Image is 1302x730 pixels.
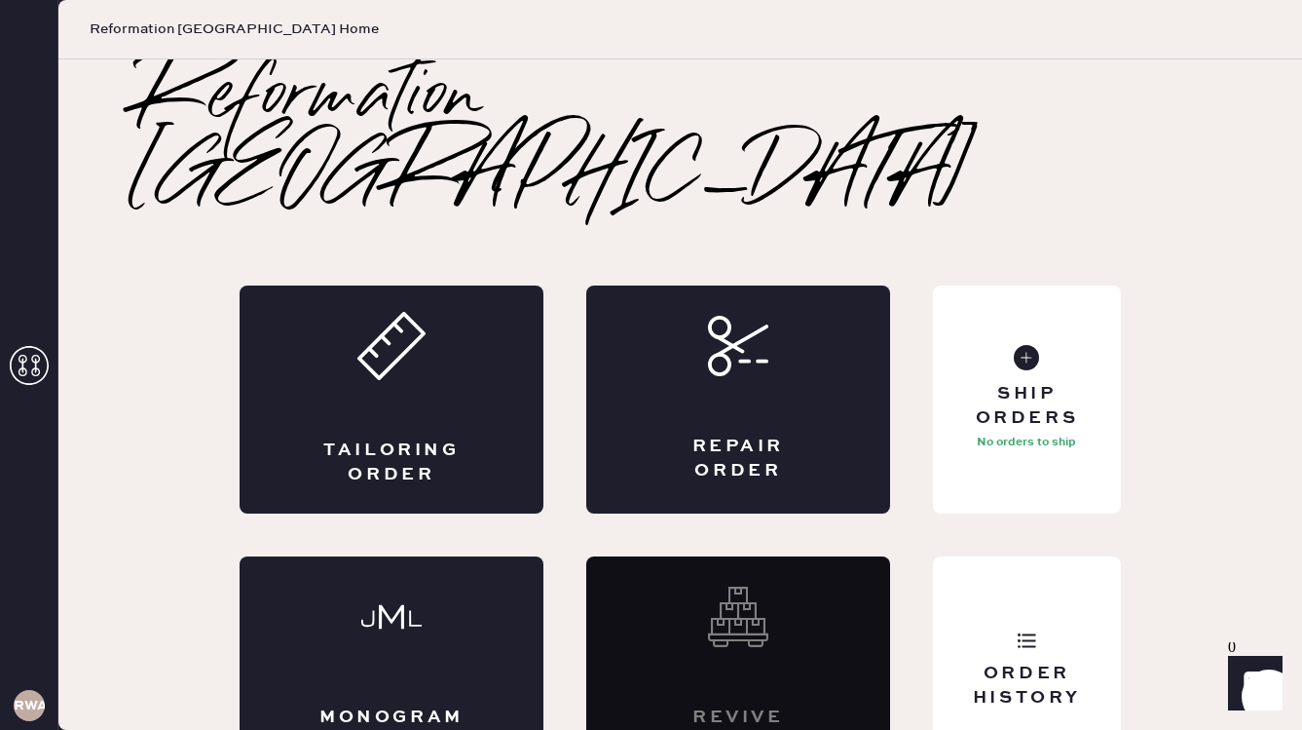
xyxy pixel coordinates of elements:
div: Ship Orders [949,382,1105,431]
iframe: Front Chat [1209,642,1293,726]
span: Reformation [GEOGRAPHIC_DATA] Home [90,19,379,39]
div: Tailoring Order [317,439,465,487]
div: Repair Order [664,435,812,483]
div: Order History [949,662,1105,711]
h2: Reformation [GEOGRAPHIC_DATA] [136,59,1224,215]
p: No orders to ship [977,431,1076,454]
h3: RWA [14,699,45,712]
